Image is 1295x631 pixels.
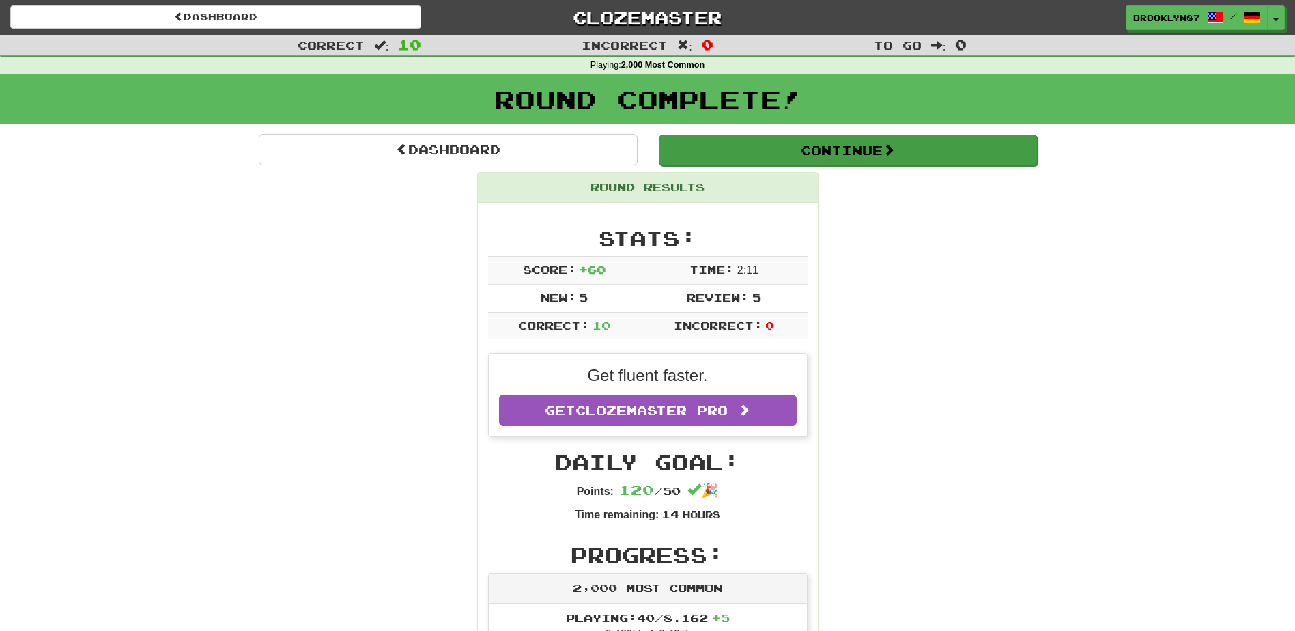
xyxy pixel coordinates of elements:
[442,5,853,29] a: Clozemaster
[518,319,589,332] span: Correct:
[619,481,654,498] span: 120
[1126,5,1268,30] a: Brooklyn87 /
[5,85,1290,113] h1: Round Complete!
[523,263,576,276] span: Score:
[579,291,588,304] span: 5
[931,40,946,51] span: :
[955,36,967,53] span: 0
[577,486,614,497] strong: Points:
[737,264,758,276] span: 2 : 11
[298,38,365,52] span: Correct
[488,227,808,249] h2: Stats:
[687,291,749,304] span: Review:
[659,135,1038,166] button: Continue
[677,40,692,51] span: :
[488,451,808,473] h2: Daily Goal:
[374,40,389,51] span: :
[10,5,421,29] a: Dashboard
[398,36,421,53] span: 10
[478,173,818,203] div: Round Results
[752,291,761,304] span: 5
[712,611,730,624] span: + 5
[575,403,728,418] span: Clozemaster Pro
[689,263,734,276] span: Time:
[683,509,720,520] small: Hours
[702,36,713,53] span: 0
[541,291,576,304] span: New:
[566,611,730,624] span: Playing: 40 / 8.162
[489,574,807,604] div: 2,000 Most Common
[593,319,610,332] span: 10
[874,38,922,52] span: To go
[488,544,808,566] h2: Progress:
[259,134,638,165] a: Dashboard
[621,60,705,70] strong: 2,000 Most Common
[499,395,797,426] a: GetClozemaster Pro
[661,507,679,520] span: 14
[499,364,797,387] p: Get fluent faster.
[765,319,774,332] span: 0
[575,509,659,520] strong: Time remaining:
[1230,11,1237,20] span: /
[619,484,681,497] span: / 50
[582,38,668,52] span: Incorrect
[579,263,606,276] span: + 60
[674,319,763,332] span: Incorrect:
[687,483,718,498] span: 🎉
[1133,12,1200,24] span: Brooklyn87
